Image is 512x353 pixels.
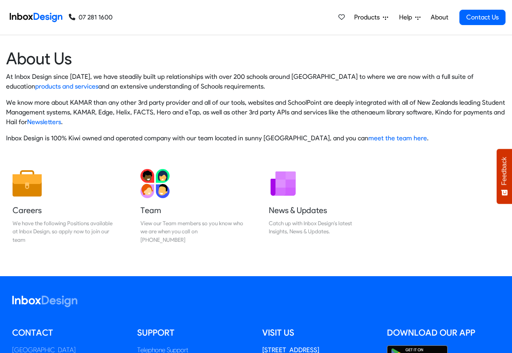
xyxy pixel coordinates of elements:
img: 2022_01_13_icon_job.svg [13,169,42,198]
a: meet the team here [368,134,427,142]
a: 07 281 1600 [69,13,113,22]
span: Products [354,13,383,22]
div: We have the following Positions available at Inbox Design, so apply now to join our team [13,219,115,244]
span: Help [399,13,415,22]
heading: About Us [6,48,506,69]
p: We know more about KAMAR than any other 3rd party provider and all of our tools, websites and Sch... [6,98,506,127]
p: Inbox Design is 100% Kiwi owned and operated company with our team located in sunny [GEOGRAPHIC_D... [6,133,506,143]
img: 2022_01_12_icon_newsletter.svg [269,169,298,198]
h5: Download our App [387,327,500,339]
a: News & Updates Catch up with Inbox Design's latest Insights, News & Updates. [262,163,378,250]
div: View our Team members so you know who we are when you call on [PHONE_NUMBER] [140,219,243,244]
h5: Team [140,205,243,216]
p: At Inbox Design since [DATE], we have steadily built up relationships with over 200 schools aroun... [6,72,506,91]
h5: Support [137,327,250,339]
a: About [428,9,450,25]
h5: Visit us [262,327,375,339]
h5: News & Updates [269,205,372,216]
button: Feedback - Show survey [497,149,512,204]
h5: Contact [12,327,125,339]
a: Contact Us [459,10,506,25]
a: Team View our Team members so you know who we are when you call on [PHONE_NUMBER] [134,163,250,250]
a: Careers We have the following Positions available at Inbox Design, so apply now to join our team [6,163,122,250]
div: Catch up with Inbox Design's latest Insights, News & Updates. [269,219,372,236]
img: 2022_01_13_icon_team.svg [140,169,170,198]
span: Feedback [501,157,508,185]
h5: Careers [13,205,115,216]
a: Newsletters [27,118,61,126]
a: Products [351,9,391,25]
a: Help [396,9,424,25]
a: products and services [35,82,98,90]
img: logo_inboxdesign_white.svg [12,296,77,307]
